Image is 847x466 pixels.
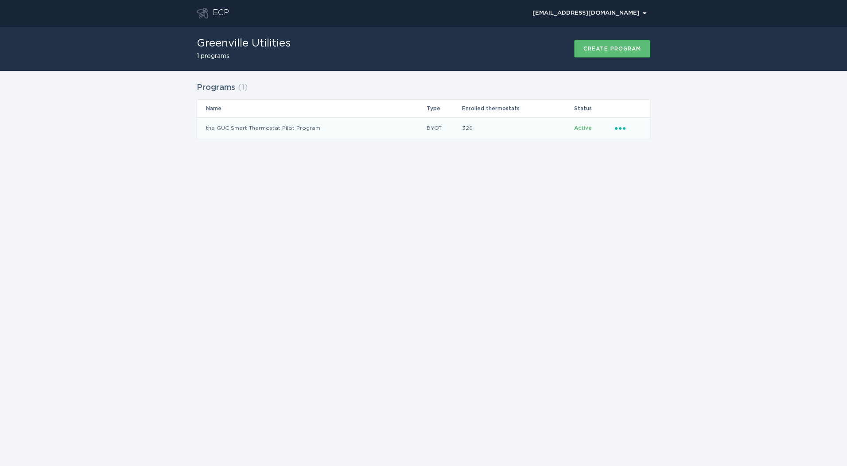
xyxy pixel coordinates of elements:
span: ( 1 ) [238,84,248,92]
h2: Programs [197,80,235,96]
div: [EMAIL_ADDRESS][DOMAIN_NAME] [532,11,646,16]
td: 326 [462,117,574,139]
th: Name [197,100,426,117]
tr: 5d672ec003d04d4b9f6bf6b39fe91da4 [197,117,650,139]
th: Status [574,100,614,117]
button: Open user account details [528,7,650,20]
div: Create program [583,46,641,51]
th: Type [426,100,462,117]
td: BYOT [426,117,462,139]
button: Go to dashboard [197,8,208,19]
td: the GUC Smart Thermostat Pilot Program [197,117,426,139]
h1: Greenville Utilities [197,38,291,49]
h2: 1 programs [197,53,291,59]
div: Popover menu [615,123,641,133]
th: Enrolled thermostats [462,100,574,117]
div: Popover menu [528,7,650,20]
tr: Table Headers [197,100,650,117]
span: Active [574,125,592,131]
button: Create program [574,40,650,58]
div: ECP [213,8,229,19]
